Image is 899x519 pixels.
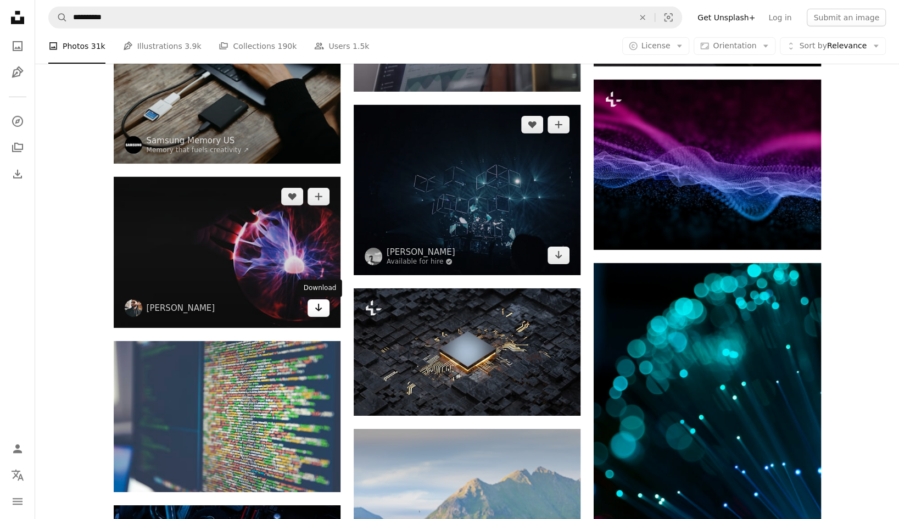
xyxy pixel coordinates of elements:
[114,177,340,328] img: human hand holding plasma ball
[799,41,827,50] span: Sort by
[7,110,29,132] a: Explore
[594,80,820,250] img: 3D render of a modern network communications low poly plexus design
[114,411,340,421] a: Colorful software or web code on a computer monitor
[314,29,369,64] a: Users 1.5k
[762,9,798,26] a: Log in
[622,37,690,55] button: License
[147,146,249,154] a: Memory that fuels creativity ↗
[7,490,29,512] button: Menu
[630,7,655,28] button: Clear
[49,7,68,28] button: Search Unsplash
[7,7,29,31] a: Home — Unsplash
[548,247,569,264] a: Download
[780,37,886,55] button: Sort byRelevance
[354,105,580,275] img: geometric shape digital wallpaper
[114,341,340,492] img: Colorful software or web code on a computer monitor
[147,135,249,146] a: Samsung Memory US
[125,299,142,317] img: Go to Ramón Salinero's profile
[147,303,215,314] a: [PERSON_NAME]
[354,288,580,416] img: Central Computer Processors CPU concept. 3d rendering,conceptual image.
[48,7,682,29] form: Find visuals sitewide
[521,116,543,133] button: Like
[594,429,820,439] a: green bokeh lights
[594,159,820,169] a: 3D render of a modern network communications low poly plexus design
[387,258,455,266] a: Available for hire
[354,499,580,509] a: Man crouching with mountains in background
[354,185,580,194] a: geometric shape digital wallpaper
[308,299,330,317] a: Download
[7,62,29,83] a: Illustrations
[713,41,756,50] span: Orientation
[799,41,867,52] span: Relevance
[125,136,142,154] img: Go to Samsung Memory US's profile
[365,248,382,265] img: Go to fabio's profile
[185,40,201,52] span: 3.9k
[691,9,762,26] a: Get Unsplash+
[277,40,297,52] span: 190k
[548,116,569,133] button: Add to Collection
[7,464,29,486] button: Language
[7,137,29,159] a: Collections
[281,188,303,205] button: Like
[354,347,580,357] a: Central Computer Processors CPU concept. 3d rendering,conceptual image.
[298,280,342,297] div: Download
[655,7,682,28] button: Visual search
[387,247,455,258] a: [PERSON_NAME]
[694,37,775,55] button: Orientation
[114,247,340,257] a: human hand holding plasma ball
[7,438,29,460] a: Log in / Sign up
[353,40,369,52] span: 1.5k
[7,35,29,57] a: Photos
[123,29,202,64] a: Illustrations 3.9k
[114,12,340,163] img: Hands typing on laptop connected to external hard drive.
[7,163,29,185] a: Download History
[641,41,671,50] span: License
[219,29,297,64] a: Collections 190k
[308,188,330,205] button: Add to Collection
[114,83,340,93] a: Hands typing on laptop connected to external hard drive.
[807,9,886,26] button: Submit an image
